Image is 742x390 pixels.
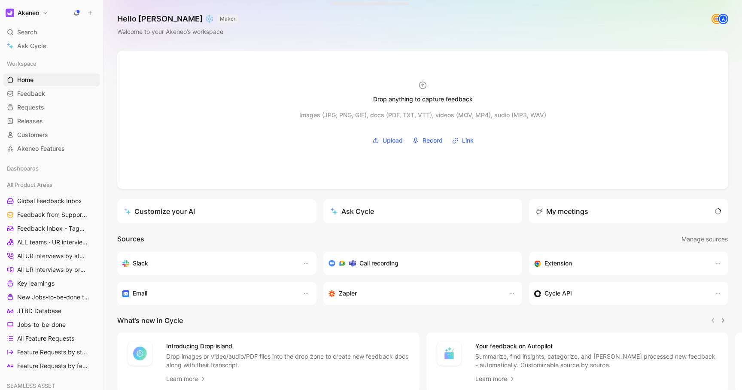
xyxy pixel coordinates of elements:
a: Customers [3,128,100,141]
span: Manage sources [681,234,728,244]
div: All Product Areas [3,178,100,191]
a: Customize your AI [117,199,316,223]
span: Dashboards [7,164,39,173]
span: JTBD Database [17,307,61,315]
div: Sync your customers, send feedback and get updates in Slack [122,258,294,268]
span: Jobs-to-be-done [17,320,66,329]
span: Feedback Inbox - Tagging [17,224,88,233]
div: A [719,15,727,23]
a: New Jobs-to-be-done to review ([PERSON_NAME]) [3,291,100,304]
h3: Zapier [339,288,357,299]
a: Feature Requests by feature [3,360,100,372]
a: Home [3,73,100,86]
span: Releases [17,117,43,125]
button: Record [409,134,446,147]
span: Feedback [17,89,45,98]
h4: Your feedback on Autopilot [475,341,718,351]
span: Key learnings [17,279,55,288]
span: Customers [17,131,48,139]
button: Ask Cycle [323,199,523,223]
div: Sync customers & send feedback from custom sources. Get inspired by our favorite use case [534,288,706,299]
div: Images (JPG, PNG, GIF), docs (PDF, TXT, VTT), videos (MOV, MP4), audio (MP3, WAV) [299,110,546,120]
a: Akeneo Features [3,142,100,155]
a: Feedback Inbox - Tagging [3,222,100,235]
div: Capture feedback from anywhere on the web [534,258,706,268]
div: Ask Cycle [330,206,374,216]
a: All Feature Requests [3,332,100,345]
div: Search [3,26,100,39]
a: Feedback from Support Team [3,208,100,221]
a: Key learnings [3,277,100,290]
button: AkeneoAkeneo [3,7,50,19]
span: All UR interviews by status [17,252,88,260]
span: Record [423,135,443,146]
span: Workspace [7,59,36,68]
h3: Call recording [359,258,398,268]
a: Requests [3,101,100,114]
span: Feature Requests by status [17,348,88,356]
h2: Sources [117,234,144,245]
div: My meetings [536,206,588,216]
div: Dashboards [3,162,100,175]
a: Learn more [475,374,516,384]
span: Global Feedback Inbox [17,197,82,205]
a: Releases [3,115,100,128]
span: New Jobs-to-be-done to review ([PERSON_NAME]) [17,293,92,302]
a: Feature Requests by status [3,346,100,359]
div: Forward emails to your feedback inbox [122,288,294,299]
h1: Akeneo [18,9,39,17]
span: ALL teams · UR interviews [17,238,88,247]
div: Workspace [3,57,100,70]
h3: Cycle API [544,288,572,299]
span: All Product Areas [7,180,52,189]
a: Feedback [3,87,100,100]
span: SEAMLESS ASSET [7,381,55,390]
a: JTBD Database [3,305,100,317]
span: Akeneo Features [17,144,65,153]
span: Search [17,27,37,37]
img: Akeneo [6,9,14,17]
h4: Introducing Drop island [166,341,409,351]
span: Upload [383,135,403,146]
span: Feature Requests by feature [17,362,88,370]
a: Jobs-to-be-done [3,318,100,331]
div: Drop anything to capture feedback [373,94,473,104]
a: Ask Cycle [3,40,100,52]
button: MAKER [217,15,238,23]
span: All UR interviews by projects [17,265,88,274]
div: Record & transcribe meetings from Zoom, Meet & Teams. [328,258,511,268]
a: Global Feedback Inbox [3,195,100,207]
div: Capture feedback from thousands of sources with Zapier (survey results, recordings, sheets, etc). [328,288,500,299]
a: All UR interviews by projects [3,263,100,276]
h2: What’s new in Cycle [117,315,183,326]
h1: Hello [PERSON_NAME] ❄️ [117,14,238,24]
div: All Product AreasGlobal Feedback InboxFeedback from Support TeamFeedback Inbox - TaggingALL teams... [3,178,100,372]
p: Summarize, find insights, categorize, and [PERSON_NAME] processed new feedback - automatically. C... [475,352,718,369]
span: Home [17,76,33,84]
button: Manage sources [681,234,728,245]
span: Feedback from Support Team [17,210,89,219]
button: Link [449,134,477,147]
img: avatar [712,15,721,23]
div: Customize your AI [124,206,195,216]
h3: Extension [544,258,572,268]
span: Requests [17,103,44,112]
span: Ask Cycle [17,41,46,51]
a: All UR interviews by status [3,250,100,262]
span: All Feature Requests [17,334,74,343]
h3: Email [133,288,147,299]
div: Dashboards [3,162,100,177]
a: Learn more [166,374,207,384]
h3: Slack [133,258,148,268]
button: Upload [369,134,406,147]
a: ALL teams · UR interviews [3,236,100,249]
span: Link [462,135,474,146]
p: Drop images or video/audio/PDF files into the drop zone to create new feedback docs along with th... [166,352,409,369]
div: Welcome to your Akeneo’s workspace [117,27,238,37]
